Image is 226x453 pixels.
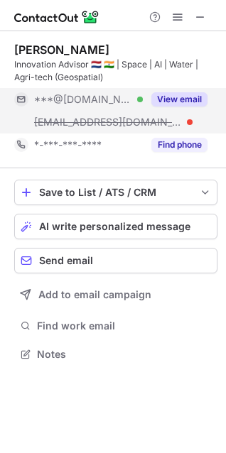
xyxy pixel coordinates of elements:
[151,92,208,107] button: Reveal Button
[14,344,217,364] button: Notes
[14,282,217,307] button: Add to email campaign
[151,138,208,152] button: Reveal Button
[34,93,132,106] span: ***@[DOMAIN_NAME]
[39,187,193,198] div: Save to List / ATS / CRM
[14,43,109,57] div: [PERSON_NAME]
[37,320,212,332] span: Find work email
[34,116,182,129] span: [EMAIL_ADDRESS][DOMAIN_NAME]
[37,348,212,361] span: Notes
[39,221,190,232] span: AI write personalized message
[14,58,217,84] div: Innovation Advisor 🇳🇱 🇮🇳 | Space | AI | Water | Agri-tech (Geospatial)
[39,255,93,266] span: Send email
[14,9,99,26] img: ContactOut v5.3.10
[14,214,217,239] button: AI write personalized message
[38,289,151,300] span: Add to email campaign
[14,316,217,336] button: Find work email
[14,180,217,205] button: save-profile-one-click
[14,248,217,273] button: Send email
